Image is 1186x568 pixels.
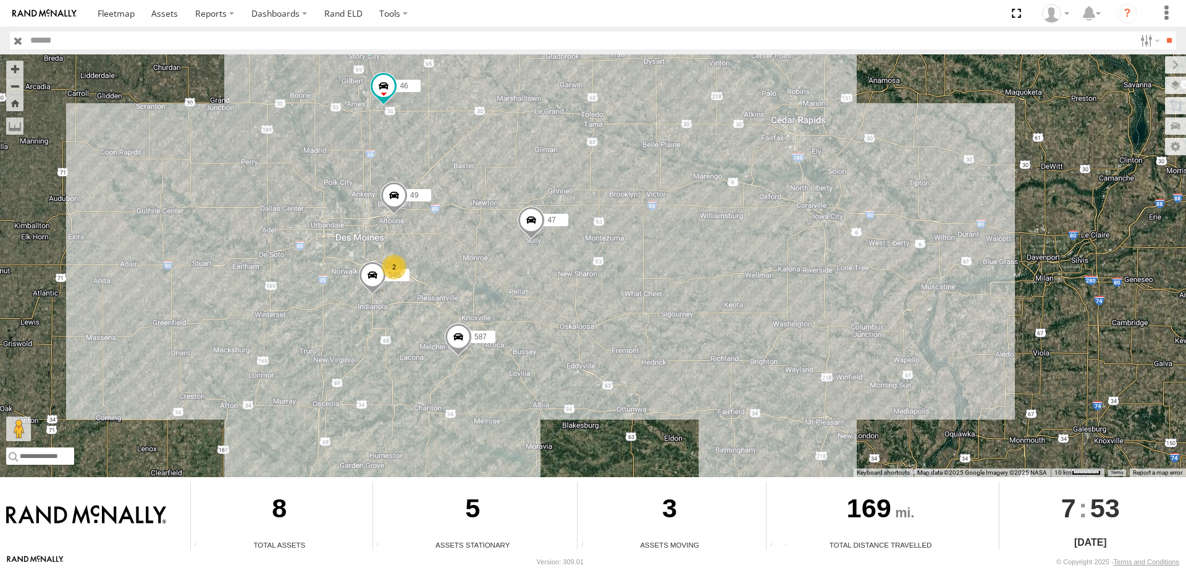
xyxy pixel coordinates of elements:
[917,469,1047,476] span: Map data ©2025 Google Imagery ©2025 NASA
[767,481,994,540] div: 169
[382,255,406,279] div: 2
[1056,558,1179,566] div: © Copyright 2025 -
[191,481,368,540] div: 8
[547,216,555,225] span: 47
[578,541,596,550] div: Total number of assets current in transit.
[1135,32,1162,49] label: Search Filter Options
[1133,469,1182,476] a: Report a map error
[1090,481,1120,535] span: 53
[410,191,418,200] span: 49
[6,61,23,77] button: Zoom in
[6,417,31,441] button: Drag Pegman onto the map to open Street View
[857,468,910,477] button: Keyboard shortcuts
[12,9,77,18] img: rand-logo.svg
[474,333,487,341] span: 587
[578,540,762,550] div: Assets Moving
[1038,4,1074,23] div: Chase Tanke
[373,541,392,550] div: Total number of assets current stationary.
[767,541,785,550] div: Total distance travelled by all assets within specified date range and applied filters
[1054,469,1072,476] span: 10 km
[400,82,408,90] span: 46
[6,117,23,135] label: Measure
[6,505,166,526] img: Rand McNally
[1165,138,1186,155] label: Map Settings
[537,558,584,566] div: Version: 309.01
[1111,470,1124,475] a: Terms (opens in new tab)
[373,540,573,550] div: Assets Stationary
[6,77,23,95] button: Zoom out
[191,540,368,550] div: Total Assets
[373,481,573,540] div: 5
[6,95,23,111] button: Zoom Home
[191,541,209,550] div: Total number of Enabled Assets
[1114,558,1179,566] a: Terms and Conditions
[999,481,1182,535] div: :
[1051,468,1104,477] button: Map Scale: 10 km per 43 pixels
[1061,481,1076,535] span: 7
[578,481,762,540] div: 3
[1117,4,1137,23] i: ?
[767,540,994,550] div: Total Distance Travelled
[7,556,64,568] a: Visit our Website
[999,535,1182,550] div: [DATE]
